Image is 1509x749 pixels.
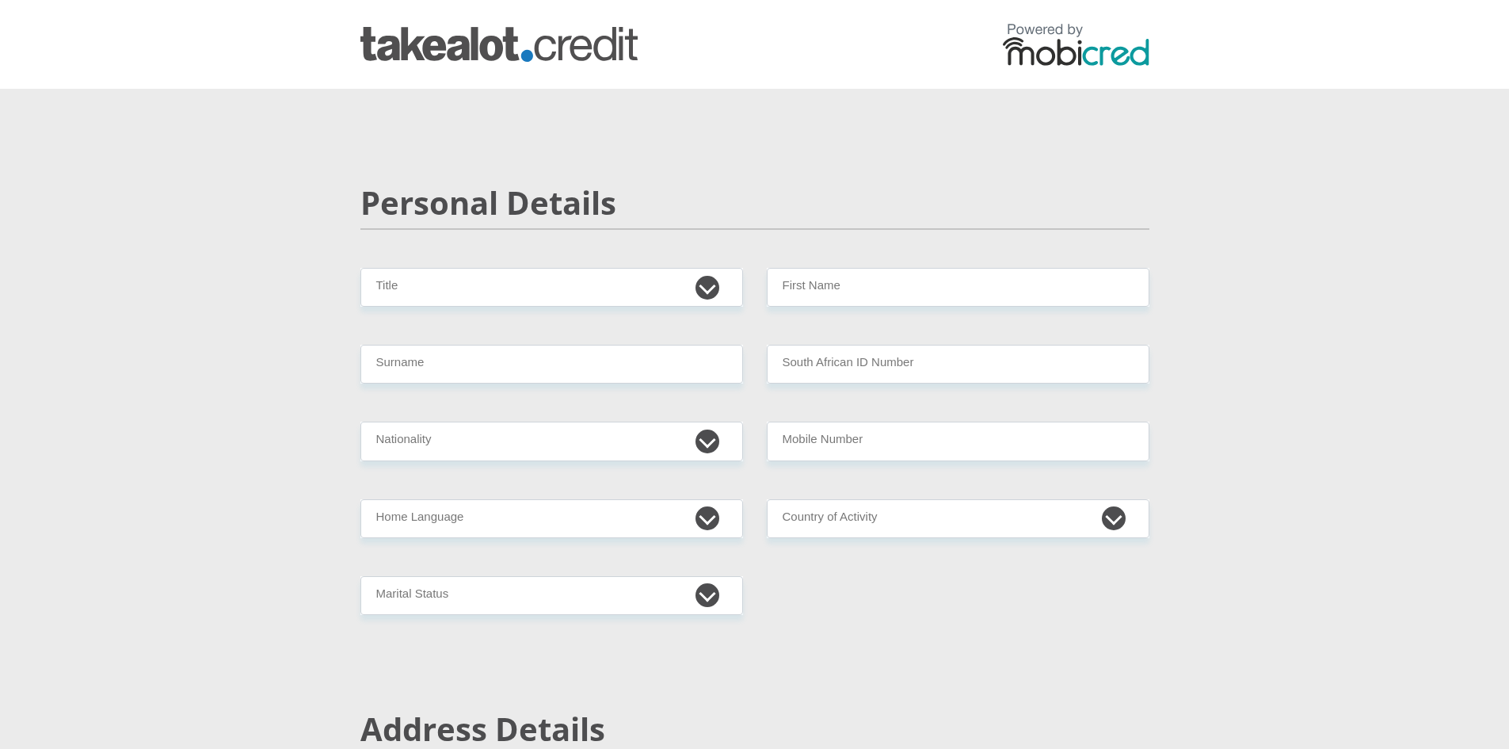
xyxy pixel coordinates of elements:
[767,422,1149,460] input: Contact Number
[767,268,1149,307] input: First Name
[360,710,1149,748] h2: Address Details
[767,345,1149,384] input: ID Number
[1003,23,1149,66] img: powered by mobicred logo
[360,27,638,62] img: takealot_credit logo
[360,184,1149,222] h2: Personal Details
[360,345,743,384] input: Surname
